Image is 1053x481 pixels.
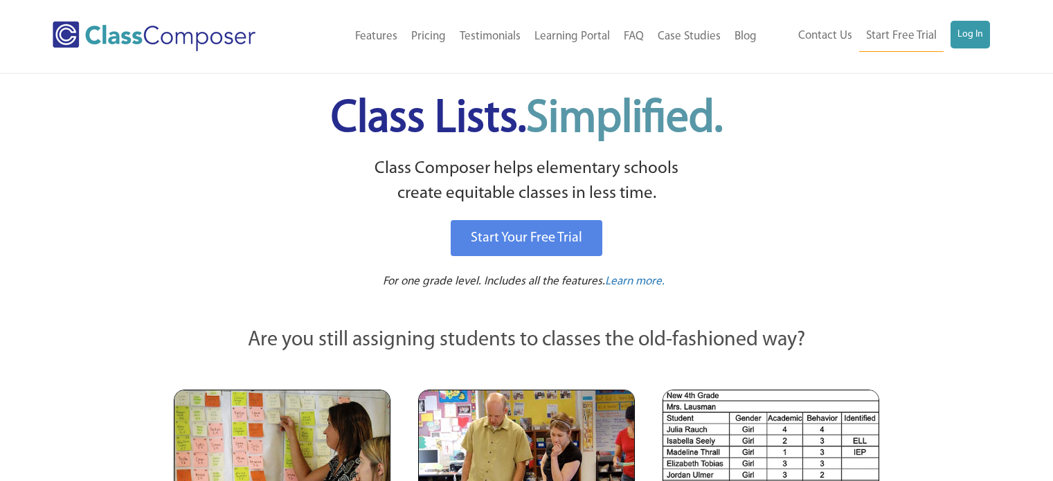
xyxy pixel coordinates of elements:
a: Pricing [404,21,453,52]
p: Class Composer helps elementary schools create equitable classes in less time. [172,156,882,207]
nav: Header Menu [300,21,763,52]
span: Simplified. [526,97,723,142]
span: Learn more. [605,275,665,287]
a: Blog [728,21,764,52]
a: Start Free Trial [859,21,944,52]
span: Start Your Free Trial [471,231,582,245]
img: Class Composer [53,21,255,51]
span: For one grade level. Includes all the features. [383,275,605,287]
a: Testimonials [453,21,528,52]
a: Log In [951,21,990,48]
a: FAQ [617,21,651,52]
nav: Header Menu [764,21,990,52]
a: Contact Us [791,21,859,51]
a: Case Studies [651,21,728,52]
a: Features [348,21,404,52]
a: Learning Portal [528,21,617,52]
a: Learn more. [605,273,665,291]
span: Class Lists. [331,97,723,142]
p: Are you still assigning students to classes the old-fashioned way? [174,325,880,356]
a: Start Your Free Trial [451,220,602,256]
